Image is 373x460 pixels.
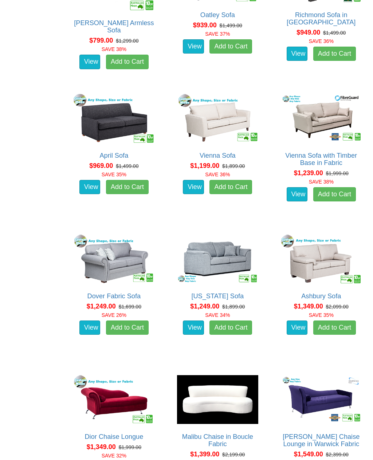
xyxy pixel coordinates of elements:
del: $1,999.00 [119,444,141,450]
a: Richmond Sofa in [GEOGRAPHIC_DATA] [287,11,356,26]
span: $1,349.00 [87,443,116,451]
a: Add to Cart [313,47,356,61]
del: $1,999.00 [326,170,349,176]
a: View [183,180,204,194]
span: $1,349.00 [294,303,323,310]
font: SAVE 35% [309,312,334,318]
del: $1,499.00 [116,163,138,169]
span: $939.00 [193,21,217,29]
a: View [287,47,308,61]
del: $2,099.00 [326,304,349,310]
img: Dover Fabric Sofa [72,233,156,285]
span: $1,249.00 [87,303,116,310]
a: Dover Fabric Sofa [87,292,141,300]
font: SAVE 35% [102,172,126,177]
font: SAVE 38% [309,179,334,185]
a: [US_STATE] Sofa [191,292,244,300]
a: View [79,180,101,194]
span: $949.00 [297,29,320,36]
a: View [79,321,101,335]
span: $799.00 [89,37,113,44]
a: Add to Cart [313,321,356,335]
a: View [287,187,308,202]
a: Ashbury Sofa [301,292,341,300]
a: Add to Cart [209,180,252,194]
span: $1,249.00 [190,303,219,310]
a: Add to Cart [209,39,252,54]
a: Add to Cart [106,321,149,335]
del: $1,499.00 [323,30,346,36]
a: Add to Cart [106,55,149,69]
font: SAVE 37% [205,31,230,37]
span: $1,199.00 [190,162,219,169]
del: $1,499.00 [220,23,242,28]
del: $1,299.00 [116,38,138,44]
font: SAVE 36% [205,172,230,177]
img: Romeo Chaise Lounge in Warwick Fabric [279,373,364,425]
a: Add to Cart [106,180,149,194]
span: $1,399.00 [190,451,219,458]
img: Vienna Sofa with Timber Base in Fabric [279,92,364,144]
del: $1,699.00 [119,304,141,310]
img: Dior Chaise Longue [72,373,156,425]
font: SAVE 36% [309,38,334,44]
span: $1,549.00 [294,451,323,458]
a: View [183,321,204,335]
a: Add to Cart [313,187,356,202]
font: SAVE 34% [205,312,230,318]
span: $1,239.00 [294,169,323,177]
del: $2,399.00 [326,452,349,457]
img: Vienna Sofa [175,92,260,144]
del: $1,899.00 [222,163,245,169]
font: SAVE 32% [102,453,126,459]
a: Vienna Sofa with Timber Base in Fabric [285,152,357,166]
img: April Sofa [72,92,156,144]
a: Malibu Chaise in Boucle Fabric [182,433,253,448]
font: SAVE 38% [102,46,126,52]
a: View [79,55,101,69]
a: April Sofa [99,152,128,159]
a: Vienna Sofa [200,152,236,159]
a: [PERSON_NAME] Armless Sofa [74,19,154,34]
del: $1,899.00 [222,304,245,310]
span: $969.00 [89,162,113,169]
a: [PERSON_NAME] Chaise Lounge in Warwick Fabric [283,433,360,448]
img: Ashbury Sofa [279,233,364,285]
font: SAVE 26% [102,312,126,318]
a: Oatley Sofa [200,11,235,19]
img: Malibu Chaise in Boucle Fabric [175,373,260,425]
a: View [287,321,308,335]
a: Dior Chaise Longue [85,433,143,440]
a: Add to Cart [209,321,252,335]
del: $2,199.00 [222,452,245,457]
a: View [183,39,204,54]
img: Texas Sofa [175,233,260,285]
